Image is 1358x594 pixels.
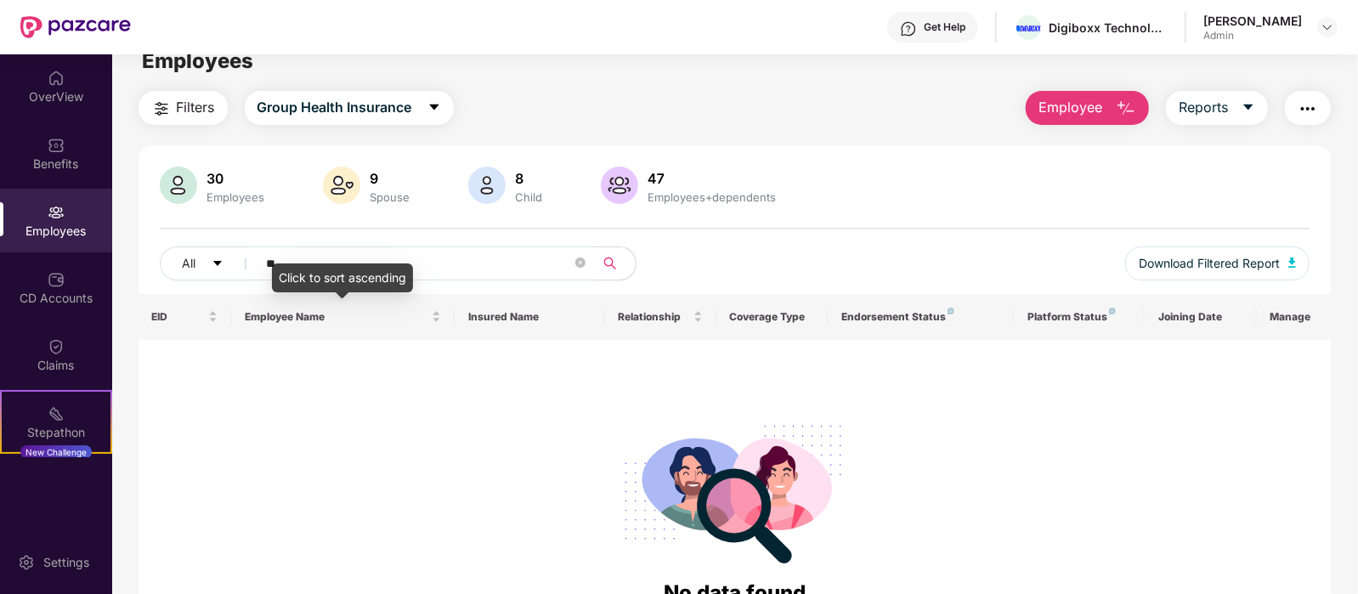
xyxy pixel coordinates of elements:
span: Group Health Insurance [257,97,412,118]
div: Employees [204,190,269,204]
th: Manage [1257,294,1332,340]
button: Download Filtered Report [1125,246,1310,280]
img: svg+xml;base64,PHN2ZyBpZD0iQmVuZWZpdHMiIHhtbG5zPSJodHRwOi8vd3d3LnczLm9yZy8yMDAwL3N2ZyIgd2lkdGg9Ij... [48,137,65,154]
img: svg+xml;base64,PHN2ZyBpZD0iU2V0dGluZy0yMHgyMCIgeG1sbnM9Imh0dHA6Ly93d3cudzMub3JnLzIwMDAvc3ZnIiB3aW... [18,554,35,571]
div: Platform Status [1027,310,1131,324]
img: svg+xml;base64,PHN2ZyB4bWxucz0iaHR0cDovL3d3dy53My5vcmcvMjAwMC9zdmciIHhtbG5zOnhsaW5rPSJodHRwOi8vd3... [1116,99,1136,119]
span: caret-down [427,100,441,116]
img: svg+xml;base64,PHN2ZyB4bWxucz0iaHR0cDovL3d3dy53My5vcmcvMjAwMC9zdmciIHhtbG5zOnhsaW5rPSJodHRwOi8vd3... [601,167,638,204]
img: svg+xml;base64,PHN2ZyBpZD0iSGVscC0zMngzMiIgeG1sbnM9Imh0dHA6Ly93d3cudzMub3JnLzIwMDAvc3ZnIiB3aWR0aD... [900,20,917,37]
img: svg+xml;base64,PHN2ZyB4bWxucz0iaHR0cDovL3d3dy53My5vcmcvMjAwMC9zdmciIHdpZHRoPSI4IiBoZWlnaHQ9IjgiIH... [948,308,954,314]
span: close-circle [575,257,586,268]
span: Employee Name [245,310,428,324]
div: 30 [204,170,269,187]
div: [PERSON_NAME] [1203,13,1302,29]
th: EID [139,294,232,340]
div: Get Help [924,20,965,34]
th: Coverage Type [716,294,829,340]
img: svg+xml;base64,PHN2ZyB4bWxucz0iaHR0cDovL3d3dy53My5vcmcvMjAwMC9zdmciIHdpZHRoPSIyNCIgaGVpZ2h0PSIyNC... [1298,99,1318,119]
th: Insured Name [455,294,603,340]
span: Relationship [618,310,690,324]
img: svg+xml;base64,PHN2ZyBpZD0iSG9tZSIgeG1sbnM9Imh0dHA6Ly93d3cudzMub3JnLzIwMDAvc3ZnIiB3aWR0aD0iMjAiIG... [48,70,65,87]
span: Filters [177,97,215,118]
button: Filters [139,91,228,125]
div: Stepathon [2,424,110,441]
button: Employee [1026,91,1149,125]
img: svg+xml;base64,PHN2ZyBpZD0iQ2xhaW0iIHhtbG5zPSJodHRwOi8vd3d3LnczLm9yZy8yMDAwL3N2ZyIgd2lkdGg9IjIwIi... [48,338,65,355]
div: 8 [512,170,546,187]
span: EID [152,310,206,324]
div: Spouse [367,190,414,204]
span: caret-down [212,257,224,271]
img: svg+xml;base64,PHN2ZyB4bWxucz0iaHR0cDovL3d3dy53My5vcmcvMjAwMC9zdmciIHdpZHRoPSI4IiBoZWlnaHQ9IjgiIH... [1109,308,1116,314]
span: close-circle [575,256,586,272]
img: svg+xml;base64,PHN2ZyB4bWxucz0iaHR0cDovL3d3dy53My5vcmcvMjAwMC9zdmciIHhtbG5zOnhsaW5rPSJodHRwOi8vd3... [323,167,360,204]
img: svg+xml;base64,PHN2ZyB4bWxucz0iaHR0cDovL3d3dy53My5vcmcvMjAwMC9zdmciIHdpZHRoPSIyNCIgaGVpZ2h0PSIyNC... [151,99,172,119]
div: Settings [38,554,94,571]
button: Allcaret-down [160,246,263,280]
div: Employees+dependents [645,190,780,204]
img: svg+xml;base64,PHN2ZyB4bWxucz0iaHR0cDovL3d3dy53My5vcmcvMjAwMC9zdmciIHdpZHRoPSIyMSIgaGVpZ2h0PSIyMC... [48,405,65,422]
span: Reports [1179,97,1228,118]
img: svg+xml;base64,PHN2ZyB4bWxucz0iaHR0cDovL3d3dy53My5vcmcvMjAwMC9zdmciIHdpZHRoPSIyODgiIGhlaWdodD0iMj... [613,404,857,577]
button: Reportscaret-down [1166,91,1268,125]
div: Child [512,190,546,204]
img: svg+xml;base64,PHN2ZyB4bWxucz0iaHR0cDovL3d3dy53My5vcmcvMjAwMC9zdmciIHhtbG5zOnhsaW5rPSJodHRwOi8vd3... [1288,257,1297,268]
div: Endorsement Status [841,310,1000,324]
div: 9 [367,170,414,187]
th: Joining Date [1145,294,1257,340]
span: Employee [1038,97,1102,118]
th: Relationship [604,294,716,340]
button: search [594,246,637,280]
span: Download Filtered Report [1139,254,1280,273]
img: svg+xml;base64,PHN2ZyBpZD0iQ0RfQWNjb3VudHMiIGRhdGEtbmFtZT0iQ0QgQWNjb3VudHMiIHhtbG5zPSJodHRwOi8vd3... [48,271,65,288]
div: 47 [645,170,780,187]
th: Employee Name [231,294,455,340]
span: caret-down [1242,100,1255,116]
span: Employees [142,48,253,73]
img: svg+xml;base64,PHN2ZyB4bWxucz0iaHR0cDovL3d3dy53My5vcmcvMjAwMC9zdmciIHhtbG5zOnhsaW5rPSJodHRwOi8vd3... [160,167,197,204]
img: svg+xml;base64,PHN2ZyB4bWxucz0iaHR0cDovL3d3dy53My5vcmcvMjAwMC9zdmciIHhtbG5zOnhsaW5rPSJodHRwOi8vd3... [468,167,506,204]
div: Digiboxx Technologies And Digital India Private Limited [1049,20,1168,36]
img: New Pazcare Logo [20,16,131,38]
div: Click to sort ascending [272,263,413,292]
img: svg+xml;base64,PHN2ZyBpZD0iRHJvcGRvd24tMzJ4MzIiIHhtbG5zPSJodHRwOi8vd3d3LnczLm9yZy8yMDAwL3N2ZyIgd2... [1321,20,1334,34]
button: Group Health Insurancecaret-down [245,91,454,125]
div: New Challenge [20,445,92,459]
div: Admin [1203,29,1302,42]
img: svg+xml;base64,PHN2ZyBpZD0iRW1wbG95ZWVzIiB4bWxucz0iaHR0cDovL3d3dy53My5vcmcvMjAwMC9zdmciIHdpZHRoPS... [48,204,65,221]
span: All [183,254,196,273]
span: search [594,257,627,270]
img: DiGiBoXX_Logo_Blue-01.png [1016,25,1041,31]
